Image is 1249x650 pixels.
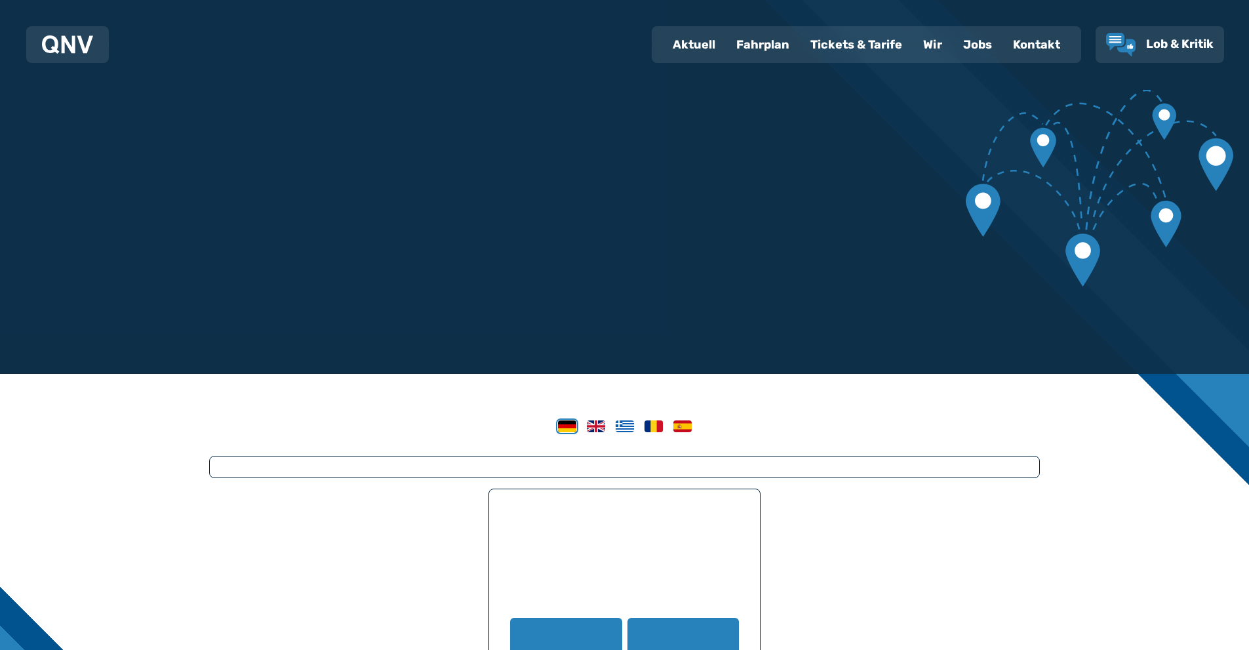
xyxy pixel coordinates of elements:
img: Greek [616,420,634,432]
a: Kontakt [1002,28,1071,62]
a: Tickets & Tarife [800,28,913,62]
a: Fahrplan [726,28,800,62]
a: Jobs [953,28,1002,62]
img: Romanian [644,420,663,432]
span: Lob & Kritik [1146,37,1214,51]
img: English [587,420,605,432]
img: Verbundene Kartenmarkierungen [966,90,1233,287]
a: Lob & Kritik [1106,33,1214,56]
img: German [558,420,576,432]
img: QNV Logo [42,35,93,54]
a: Aktuell [662,28,726,62]
a: QNV Logo [42,31,93,58]
a: Wir [913,28,953,62]
img: Spanish [673,420,692,432]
